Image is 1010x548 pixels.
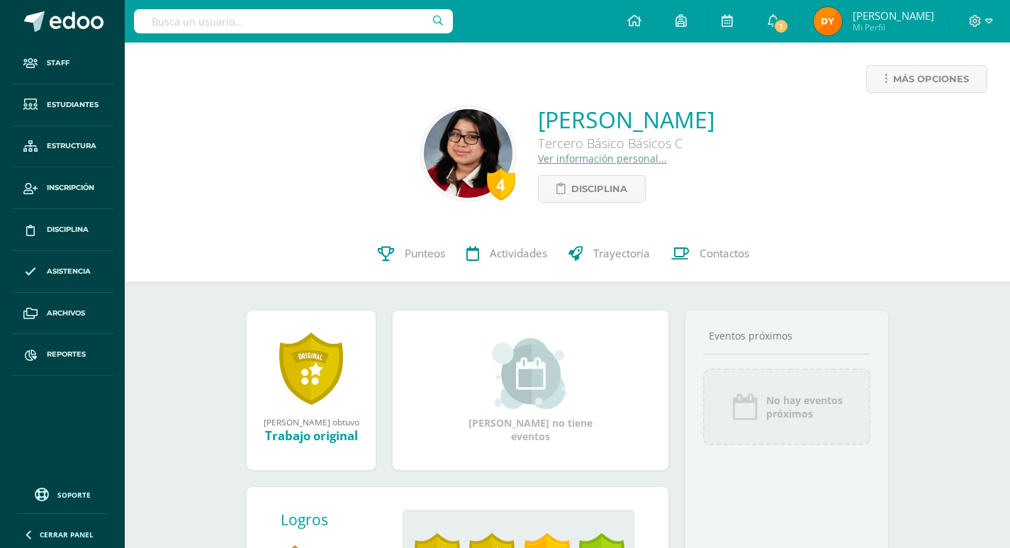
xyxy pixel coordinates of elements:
[405,246,445,261] span: Punteos
[367,225,456,282] a: Punteos
[487,168,515,201] div: 4
[261,427,361,444] div: Trabajo original
[814,7,842,35] img: 037b6ea60564a67d0a4f148695f9261a.png
[866,65,987,93] a: Más opciones
[593,246,650,261] span: Trayectoria
[47,308,85,319] span: Archivos
[703,329,870,342] div: Eventos próximos
[47,140,96,152] span: Estructura
[47,57,69,69] span: Staff
[11,84,113,126] a: Estudiantes
[853,9,934,23] span: [PERSON_NAME]
[661,225,760,282] a: Contactos
[17,484,108,503] a: Soporte
[538,135,714,152] div: Tercero Básico Básicos C
[773,18,789,34] span: 1
[11,43,113,84] a: Staff
[538,152,667,165] a: Ver información personal...
[11,293,113,335] a: Archivos
[47,266,91,277] span: Asistencia
[893,66,969,92] span: Más opciones
[11,334,113,376] a: Reportes
[731,393,759,421] img: event_icon.png
[490,246,547,261] span: Actividades
[11,167,113,209] a: Inscripción
[538,175,646,203] a: Disciplina
[47,182,94,194] span: Inscripción
[40,530,94,539] span: Cerrar panel
[766,393,843,420] span: No hay eventos próximos
[424,109,512,198] img: ea2833a49a6f241b464576c40c05a5ab.png
[492,338,569,409] img: event_small.png
[700,246,749,261] span: Contactos
[134,9,453,33] input: Busca un usuario...
[11,209,113,251] a: Disciplina
[47,349,86,360] span: Reportes
[281,510,391,530] div: Logros
[11,126,113,168] a: Estructura
[47,224,89,235] span: Disciplina
[47,99,99,111] span: Estudiantes
[261,416,361,427] div: [PERSON_NAME] obtuvo
[571,176,627,202] span: Disciplina
[558,225,661,282] a: Trayectoria
[11,251,113,293] a: Asistencia
[460,338,602,443] div: [PERSON_NAME] no tiene eventos
[853,21,934,33] span: Mi Perfil
[57,490,91,500] span: Soporte
[538,104,714,135] a: [PERSON_NAME]
[456,225,558,282] a: Actividades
